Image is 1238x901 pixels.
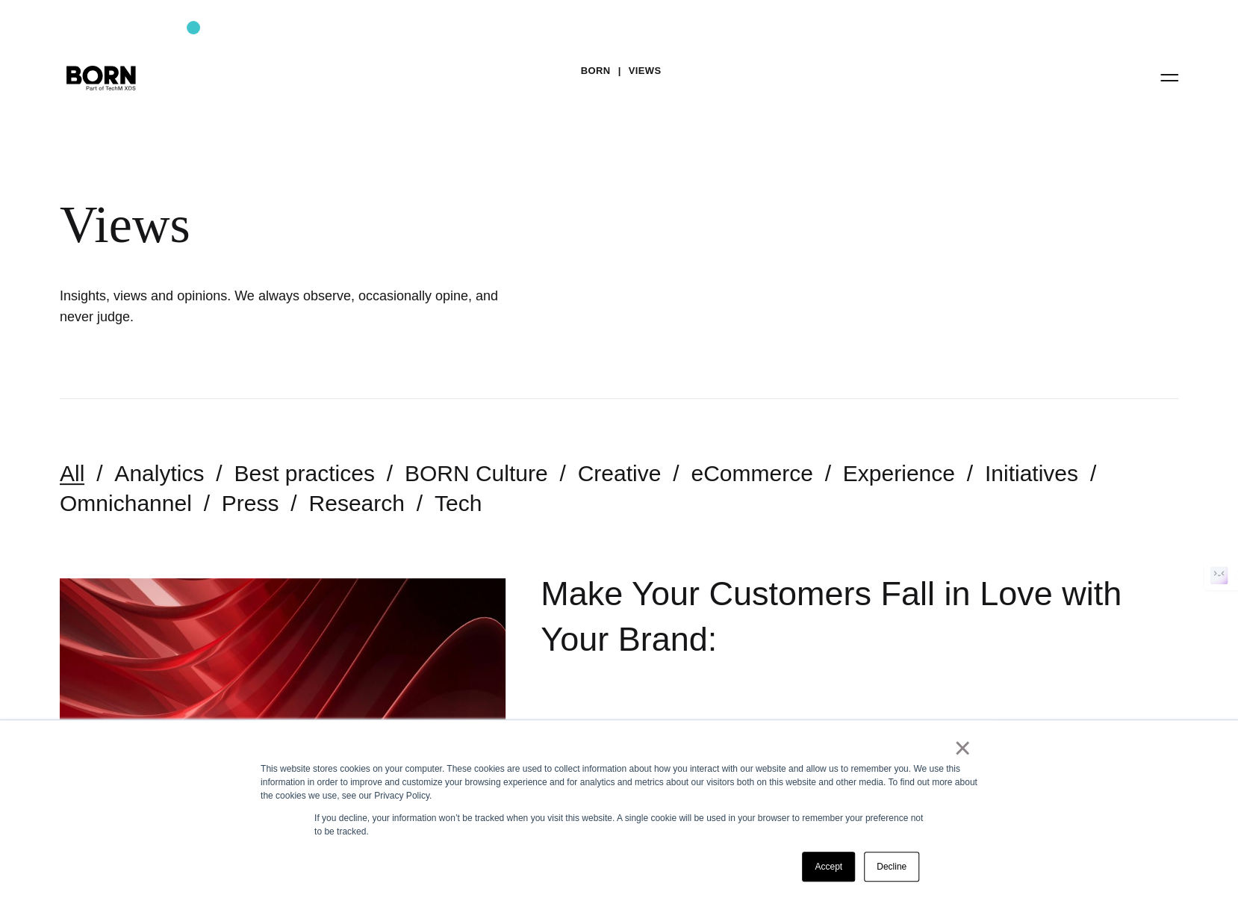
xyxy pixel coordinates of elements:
span: Views [60,194,911,256]
a: Views [628,60,661,82]
a: Decline [864,852,919,882]
a: Make Your Customers Fall in Love with Your Brand: [541,575,1122,657]
a: Analytics [114,461,204,486]
button: Open [1151,61,1187,93]
a: × [954,741,971,755]
a: Experience [843,461,955,486]
a: Tech [435,491,482,515]
a: Creative [578,461,662,486]
a: BORN Culture [405,461,548,486]
a: eCommerce [691,461,812,486]
p: If you decline, your information won’t be tracked when you visit this website. A single cookie wi... [314,811,924,838]
a: Initiatives [985,461,1078,486]
a: Press [222,491,279,515]
a: BORN [581,60,611,82]
a: Best practices [234,461,374,486]
a: All [60,461,84,486]
h1: Insights, views and opinions. We always observe, occasionally opine, and never judge. [60,285,508,327]
a: Research [308,491,404,515]
a: Accept [802,852,855,882]
div: This website stores cookies on your computer. These cookies are used to collect information about... [261,762,977,802]
a: Omnichannel [60,491,192,515]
